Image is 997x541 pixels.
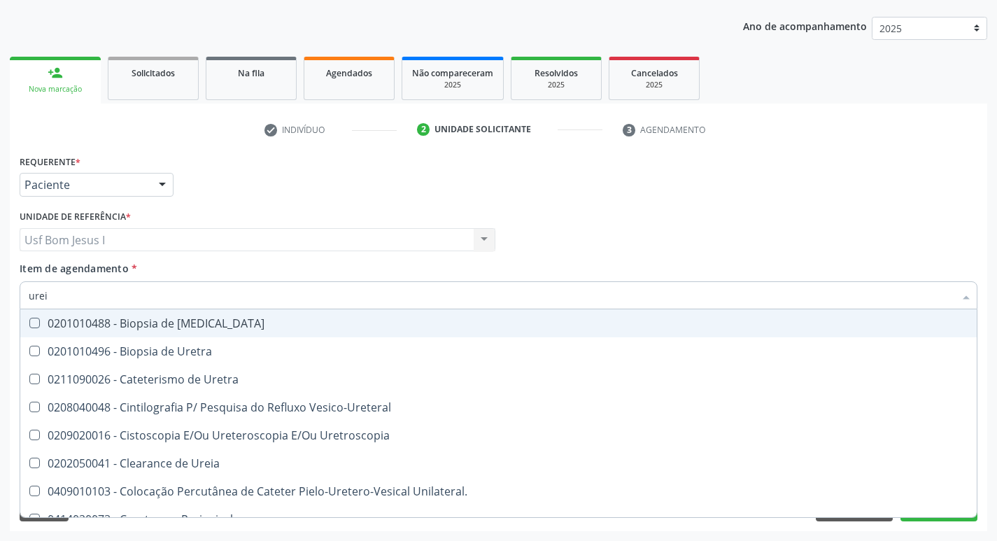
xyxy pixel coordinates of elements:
[29,374,968,385] div: 0211090026 - Cateterismo de Uretra
[132,67,175,79] span: Solicitados
[412,80,493,90] div: 2025
[417,123,430,136] div: 2
[24,178,145,192] span: Paciente
[29,458,968,469] div: 0202050041 - Clearance de Ureia
[20,84,91,94] div: Nova marcação
[619,80,689,90] div: 2025
[29,281,954,309] input: Buscar por procedimentos
[412,67,493,79] span: Não compareceram
[631,67,678,79] span: Cancelados
[48,65,63,80] div: person_add
[326,67,372,79] span: Agendados
[29,346,968,357] div: 0201010496 - Biopsia de Uretra
[29,430,968,441] div: 0209020016 - Cistoscopia E/Ou Ureteroscopia E/Ou Uretroscopia
[29,486,968,497] div: 0409010103 - Colocação Percutânea de Cateter Pielo-Uretero-Vesical Unilateral.
[29,402,968,413] div: 0208040048 - Cintilografia P/ Pesquisa do Refluxo Vesico-Ureteral
[434,123,531,136] div: Unidade solicitante
[29,514,968,525] div: 0414020073 - Curetagem Periapical
[535,67,578,79] span: Resolvidos
[743,17,867,34] p: Ano de acompanhamento
[29,318,968,329] div: 0201010488 - Biopsia de [MEDICAL_DATA]
[521,80,591,90] div: 2025
[20,262,129,275] span: Item de agendamento
[20,151,80,173] label: Requerente
[20,206,131,228] label: Unidade de referência
[238,67,264,79] span: Na fila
